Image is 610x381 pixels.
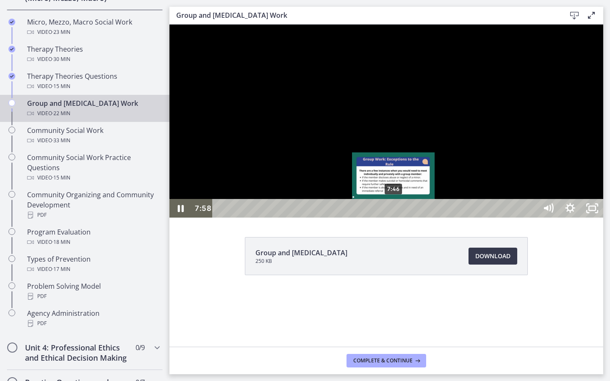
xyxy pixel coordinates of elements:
[27,281,159,301] div: Problem Solving Model
[8,73,15,80] i: Completed
[27,264,159,274] div: Video
[27,71,159,91] div: Therapy Theories Questions
[8,19,15,25] i: Completed
[27,210,159,220] div: PDF
[27,135,159,146] div: Video
[27,98,159,119] div: Group and [MEDICAL_DATA] Work
[475,251,510,261] span: Download
[8,46,15,52] i: Completed
[469,248,517,265] a: Download
[255,258,347,265] span: 250 KB
[52,173,70,183] span: · 15 min
[52,237,70,247] span: · 18 min
[27,227,159,247] div: Program Evaluation
[52,27,70,37] span: · 23 min
[368,174,390,193] button: Mute
[25,342,128,363] h2: Unit 4: Professional Ethics and Ethical Decision Making
[27,108,159,119] div: Video
[27,190,159,220] div: Community Organizing and Community Development
[136,342,144,353] span: 0 / 9
[27,318,159,329] div: PDF
[27,173,159,183] div: Video
[27,54,159,64] div: Video
[27,237,159,247] div: Video
[52,108,70,119] span: · 22 min
[27,291,159,301] div: PDF
[52,135,70,146] span: · 33 min
[412,174,434,193] button: Unfullscreen
[52,81,70,91] span: · 15 min
[255,248,347,258] span: Group and [MEDICAL_DATA]
[52,54,70,64] span: · 30 min
[27,81,159,91] div: Video
[347,354,426,367] button: Complete & continue
[27,17,159,37] div: Micro, Mezzo, Macro Social Work
[390,174,412,193] button: Show settings menu
[27,44,159,64] div: Therapy Theories
[353,357,413,364] span: Complete & continue
[27,125,159,146] div: Community Social Work
[52,264,70,274] span: · 17 min
[27,152,159,183] div: Community Social Work Practice Questions
[169,25,603,218] iframe: Video Lesson
[176,10,552,20] h3: Group and [MEDICAL_DATA] Work
[27,254,159,274] div: Types of Prevention
[27,27,159,37] div: Video
[27,308,159,329] div: Agency Administration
